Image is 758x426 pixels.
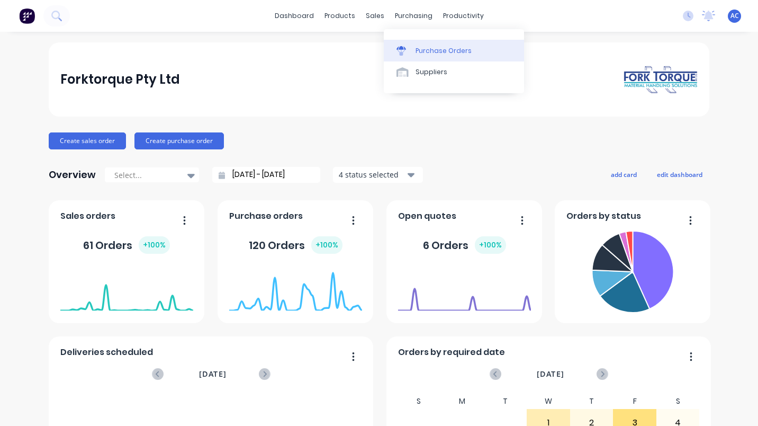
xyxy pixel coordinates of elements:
a: Purchase Orders [384,40,524,61]
div: Overview [49,164,96,185]
button: edit dashboard [650,167,709,181]
div: T [570,394,613,409]
span: Sales orders [60,210,115,223]
span: Purchase orders [229,210,303,223]
span: [DATE] [199,368,227,380]
div: T [484,394,527,409]
button: Create purchase order [134,132,224,149]
div: sales [360,8,390,24]
div: F [613,394,656,409]
button: add card [604,167,644,181]
a: Suppliers [384,61,524,83]
span: Open quotes [398,210,456,223]
div: purchasing [390,8,438,24]
div: productivity [438,8,489,24]
div: 120 Orders [249,236,342,254]
button: 4 status selected [333,167,423,183]
span: AC [730,11,739,21]
div: 6 Orders [423,236,506,254]
div: S [398,394,441,409]
div: S [656,394,700,409]
img: Forktorque Pty Ltd [624,65,698,94]
div: Purchase Orders [416,46,472,56]
div: M [440,394,484,409]
a: dashboard [269,8,319,24]
div: + 100 % [139,236,170,254]
div: Suppliers [416,67,447,77]
div: 4 status selected [339,169,405,180]
div: Forktorque Pty Ltd [60,69,180,90]
img: Factory [19,8,35,24]
div: + 100 % [311,236,342,254]
span: [DATE] [537,368,564,380]
div: + 100 % [475,236,506,254]
button: Create sales order [49,132,126,149]
div: 61 Orders [83,236,170,254]
div: W [527,394,570,409]
span: Orders by status [566,210,641,223]
div: products [319,8,360,24]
